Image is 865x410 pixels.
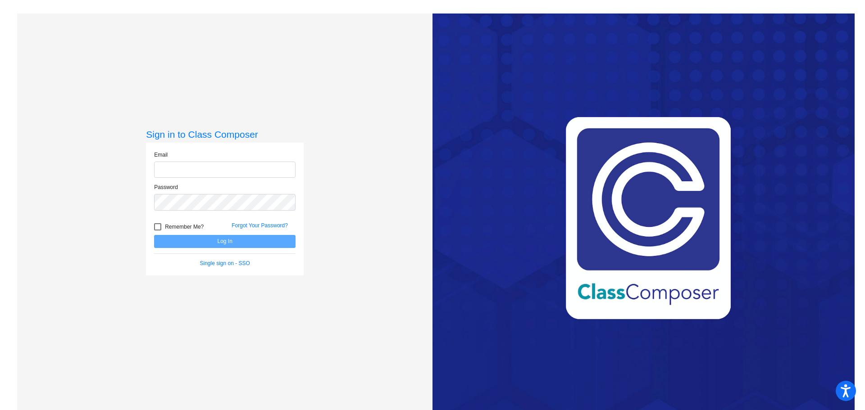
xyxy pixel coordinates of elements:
a: Forgot Your Password? [232,222,288,229]
span: Remember Me? [165,221,204,232]
h3: Sign in to Class Composer [146,129,304,140]
a: Single sign on - SSO [200,260,250,266]
label: Password [154,183,178,191]
label: Email [154,151,168,159]
button: Log In [154,235,296,248]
